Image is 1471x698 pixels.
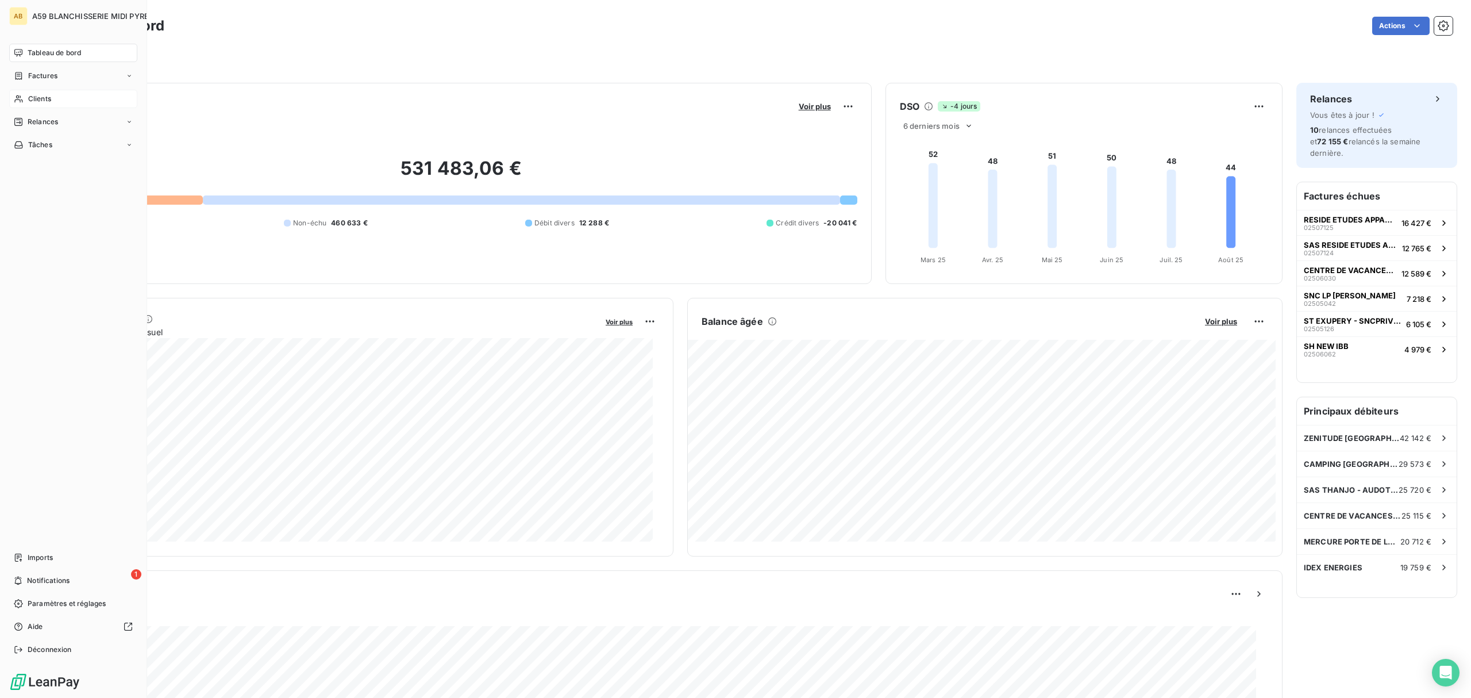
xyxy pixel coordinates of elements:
button: Actions [1372,17,1430,35]
span: RESIDE ETUDES APPARTHOTEL [1304,215,1397,224]
span: 6 105 € [1406,320,1431,329]
span: relances effectuées et relancés la semaine dernière. [1310,125,1420,158]
a: Paramètres et réglages [9,595,137,613]
span: ST EXUPERY - SNCPRIVILEGE APPART-HOTELS [1304,316,1401,325]
span: 02506030 [1304,275,1336,282]
span: Crédit divers [776,218,819,228]
span: Débit divers [534,218,575,228]
a: Aide [9,618,137,636]
span: Non-échu [293,218,326,228]
h6: Principaux débiteurs [1297,397,1457,425]
span: 12 288 € [579,218,609,228]
button: Voir plus [602,316,636,327]
img: Logo LeanPay [9,673,80,691]
h6: DSO [900,99,919,113]
button: SNC LP [PERSON_NAME]025050427 218 € [1297,286,1457,311]
span: 25 115 € [1401,511,1431,520]
span: -20 041 € [823,218,857,228]
span: Tableau de bord [28,48,81,58]
button: Voir plus [1202,316,1241,327]
tspan: Mai 25 [1041,256,1062,264]
button: RESIDE ETUDES APPARTHOTEL0250712516 427 € [1297,210,1457,235]
div: AB [9,7,28,25]
span: 02505126 [1304,325,1334,332]
span: 6 derniers mois [903,121,960,131]
h6: Factures échues [1297,182,1457,210]
span: Voir plus [1205,317,1237,326]
span: IDEX ENERGIES [1304,563,1362,572]
span: SNC LP [PERSON_NAME] [1304,291,1396,300]
span: Clients [28,94,51,104]
span: 02507124 [1304,250,1334,256]
tspan: Juin 25 [1100,256,1123,264]
span: SAS RESIDE ETUDES APPARTHOTELS [1304,240,1397,250]
a: Clients [9,90,137,108]
span: 02506062 [1304,351,1336,358]
button: SAS RESIDE ETUDES APPARTHOTELS0250712412 765 € [1297,235,1457,260]
a: Factures [9,67,137,85]
span: 1 [131,569,141,580]
span: Chiffre d'affaires mensuel [65,326,598,338]
span: Voir plus [606,318,633,326]
span: A59 BLANCHISSERIE MIDI PYRENEES [32,11,169,21]
span: MERCURE PORTE DE LA CITE SO CAR HO [1304,537,1400,546]
span: 19 759 € [1400,563,1431,572]
tspan: Avr. 25 [982,256,1003,264]
a: Imports [9,549,137,567]
span: CAMPING [GEOGRAPHIC_DATA] [1304,459,1399,469]
span: Notifications [27,576,70,586]
span: 02507125 [1304,224,1334,231]
span: CENTRE DE VACANCES CCAS [1304,511,1401,520]
span: Relances [28,117,58,127]
span: SAS THANJO - AUDOTEL [1304,485,1399,494]
tspan: Juil. 25 [1160,256,1183,264]
span: Voir plus [799,102,831,111]
span: Aide [28,622,43,632]
button: Voir plus [795,101,834,112]
a: Relances [9,113,137,131]
span: 20 712 € [1400,537,1431,546]
a: Tableau de bord [9,44,137,62]
h6: Balance âgée [702,315,763,328]
span: CENTRE DE VACANCES CCAS [1304,266,1397,275]
span: 7 218 € [1407,294,1431,304]
h6: Relances [1310,92,1352,106]
span: Paramètres et réglages [28,599,106,609]
span: -4 jours [938,101,980,112]
span: 16 427 € [1401,218,1431,228]
span: Imports [28,553,53,563]
span: Tâches [28,140,52,150]
div: Open Intercom Messenger [1432,659,1460,687]
span: 42 142 € [1400,434,1431,443]
a: Tâches [9,136,137,154]
span: 12 589 € [1401,269,1431,278]
button: CENTRE DE VACANCES CCAS0250603012 589 € [1297,260,1457,286]
span: 29 573 € [1399,459,1431,469]
span: 10 [1310,125,1319,135]
span: 02505042 [1304,300,1336,307]
span: 12 765 € [1402,244,1431,253]
h2: 531 483,06 € [65,157,857,191]
span: 460 633 € [331,218,367,228]
span: Factures [28,71,57,81]
span: Vous êtes à jour ! [1310,110,1374,120]
span: 72 155 € [1317,137,1348,146]
tspan: Mars 25 [920,256,945,264]
span: 4 979 € [1404,345,1431,354]
button: ST EXUPERY - SNCPRIVILEGE APPART-HOTELS025051266 105 € [1297,311,1457,336]
span: SH NEW IBB [1304,342,1349,351]
span: 25 720 € [1399,485,1431,494]
span: ZENITUDE [GEOGRAPHIC_DATA] [1304,434,1400,443]
tspan: Août 25 [1218,256,1243,264]
button: SH NEW IBB025060624 979 € [1297,336,1457,362]
span: Déconnexion [28,645,72,655]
